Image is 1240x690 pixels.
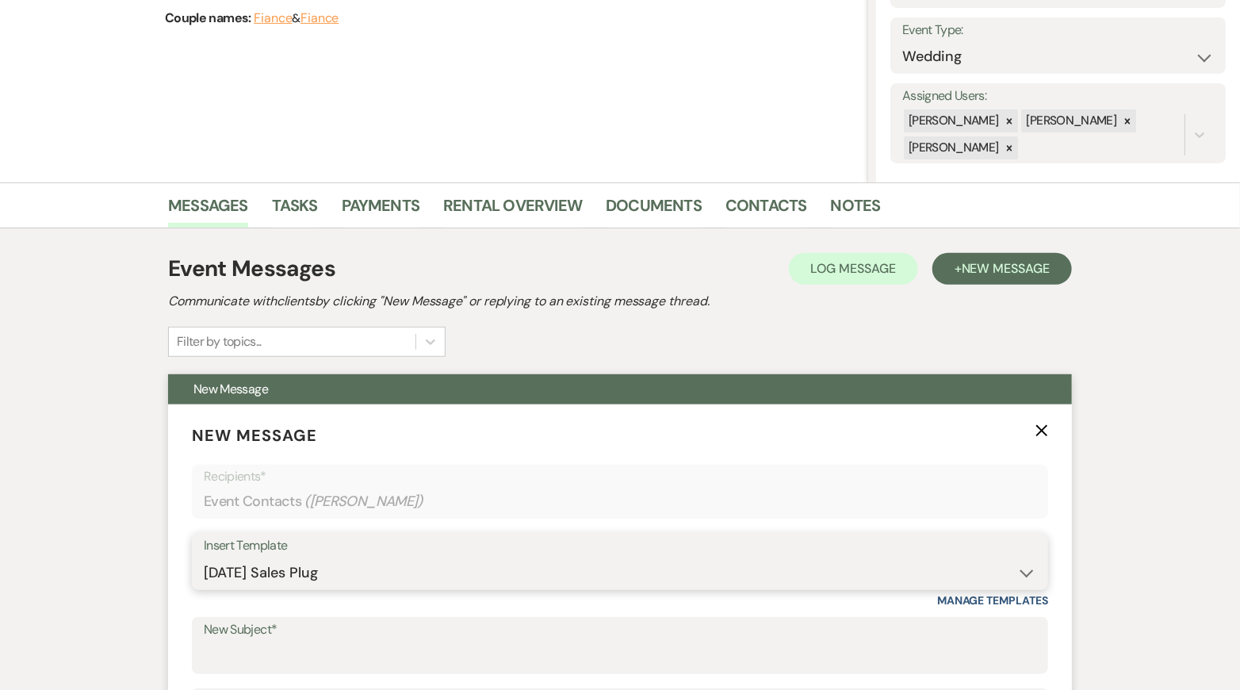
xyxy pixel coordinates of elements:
label: New Subject* [204,619,1036,642]
button: Log Message [789,253,918,285]
a: Rental Overview [443,193,582,228]
div: [PERSON_NAME] [904,136,1001,159]
a: Tasks [272,193,318,228]
span: Couple names: [165,10,254,26]
div: [PERSON_NAME] [904,109,1001,132]
label: Event Type: [902,19,1214,42]
div: Filter by topics... [177,332,262,351]
span: ( [PERSON_NAME] ) [304,491,423,512]
div: [PERSON_NAME] [1021,109,1119,132]
div: Insert Template [204,535,1036,558]
p: Recipients* [204,466,1036,487]
a: Messages [168,193,248,228]
a: Payments [342,193,420,228]
a: Contacts [725,193,807,228]
span: Log Message [811,260,896,277]
h2: Communicate with clients by clicking "New Message" or replying to an existing message thread. [168,292,1072,311]
span: New Message [192,425,317,446]
button: Fiance [300,12,339,25]
span: & [254,10,339,26]
a: Documents [606,193,702,228]
h1: Event Messages [168,252,335,286]
a: Notes [831,193,881,228]
span: New Message [962,260,1050,277]
button: Fiance [254,12,293,25]
div: Event Contacts [204,486,1036,517]
label: Assigned Users: [902,85,1214,108]
span: New Message [193,381,268,397]
a: Manage Templates [937,593,1048,608]
button: +New Message [932,253,1072,285]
